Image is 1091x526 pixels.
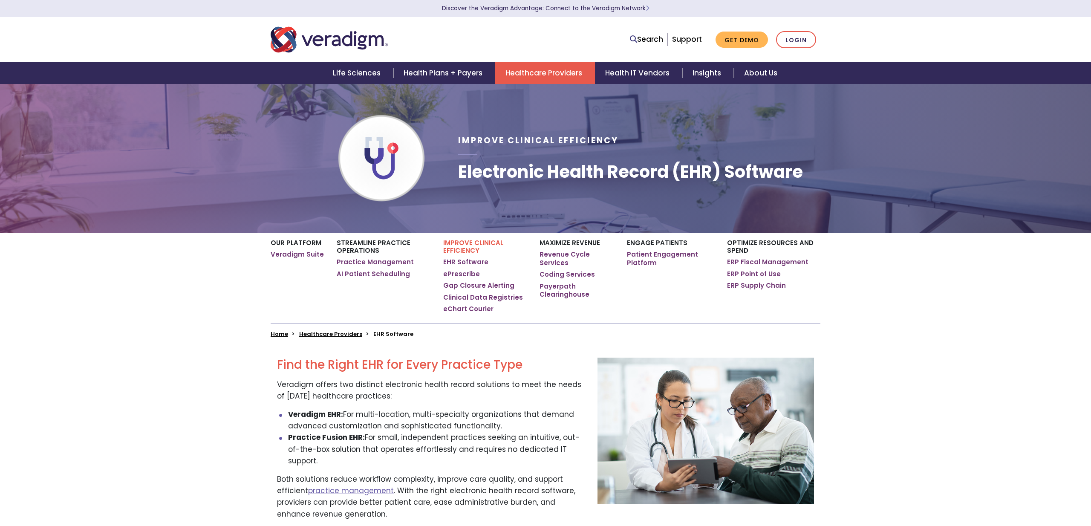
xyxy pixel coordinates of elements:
[271,26,388,54] img: Veradigm logo
[597,358,814,504] img: page-ehr-solutions-overview.jpg
[323,62,393,84] a: Life Sciences
[299,330,362,338] a: Healthcare Providers
[337,258,414,266] a: Practice Management
[458,135,618,146] span: Improve Clinical Efficiency
[495,62,595,84] a: Healthcare Providers
[682,62,734,84] a: Insights
[443,293,523,302] a: Clinical Data Registries
[627,250,714,267] a: Patient Engagement Platform
[271,250,324,259] a: Veradigm Suite
[288,432,585,467] li: For small, independent practices seeking an intuitive, out-of-the-box solution that operates effo...
[443,270,480,278] a: ePrescribe
[540,282,614,299] a: Payerpath Clearinghouse
[540,250,614,267] a: Revenue Cycle Services
[288,409,585,432] li: For multi-location, multi-specialty organizations that demand advanced customization and sophisti...
[458,162,803,182] h1: Electronic Health Record (EHR) Software
[288,409,343,419] strong: Veradigm EHR:
[595,62,682,84] a: Health IT Vendors
[277,379,585,402] p: Veradigm offers two distinct electronic health record solutions to meet the needs of [DATE] healt...
[288,432,365,442] strong: Practice Fusion EHR:
[776,31,816,49] a: Login
[308,486,394,496] a: practice management
[277,474,585,520] p: Both solutions reduce workflow complexity, improve care quality, and support efficient . With the...
[443,258,488,266] a: EHR Software
[393,62,495,84] a: Health Plans + Payers
[277,358,585,372] h2: Find the Right EHR for Every Practice Type
[716,32,768,48] a: Get Demo
[443,281,514,290] a: Gap Closure Alerting
[443,305,494,313] a: eChart Courier
[672,34,702,44] a: Support
[630,34,663,45] a: Search
[540,270,595,279] a: Coding Services
[646,4,649,12] span: Learn More
[727,270,781,278] a: ERP Point of Use
[734,62,788,84] a: About Us
[727,281,786,290] a: ERP Supply Chain
[337,270,410,278] a: AI Patient Scheduling
[727,258,808,266] a: ERP Fiscal Management
[271,330,288,338] a: Home
[442,4,649,12] a: Discover the Veradigm Advantage: Connect to the Veradigm NetworkLearn More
